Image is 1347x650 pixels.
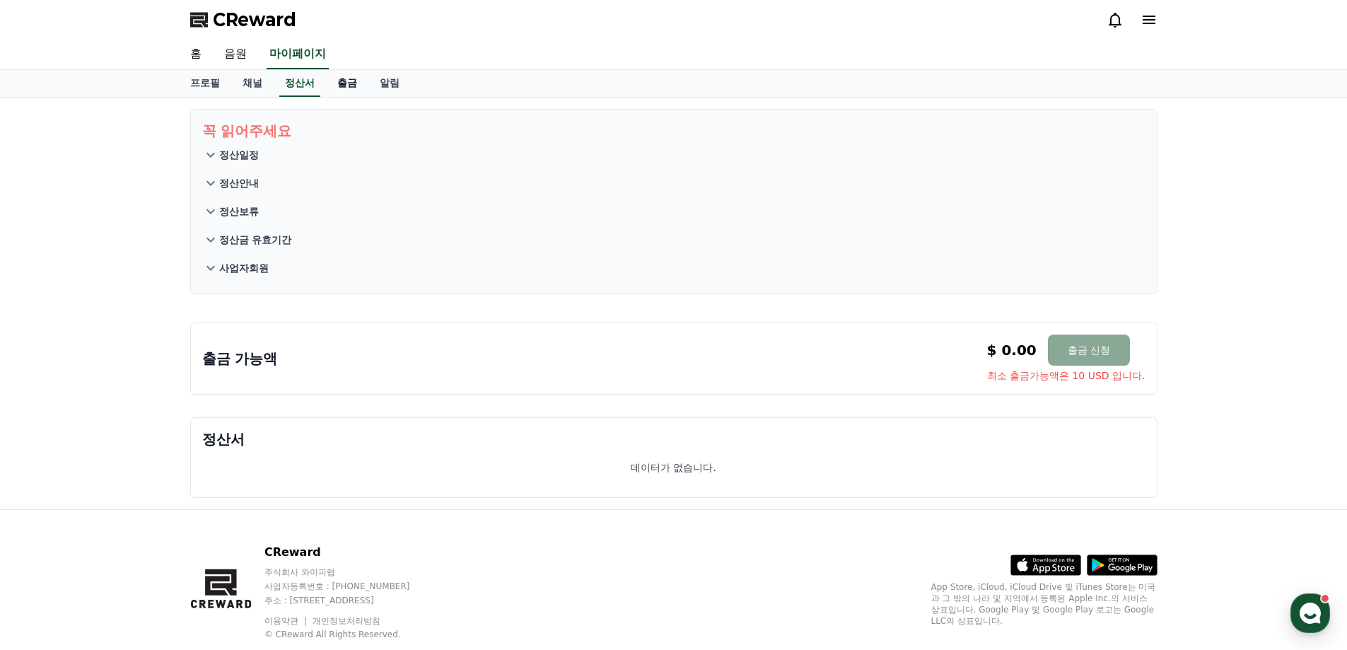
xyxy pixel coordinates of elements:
[264,544,437,561] p: CReward
[93,448,182,484] a: 대화
[129,470,146,482] span: 대화
[202,254,1145,282] button: 사업자회원
[231,70,274,97] a: 채널
[219,261,269,275] p: 사업자회원
[264,567,437,578] p: 주식회사 와이피랩
[179,70,231,97] a: 프로필
[202,141,1145,169] button: 정산일정
[218,470,235,481] span: 설정
[264,581,437,592] p: 사업자등록번호 : [PHONE_NUMBER]
[219,204,259,219] p: 정산보류
[219,233,292,247] p: 정산금 유효기간
[219,176,259,190] p: 정산안내
[987,340,1037,360] p: $ 0.00
[45,470,53,481] span: 홈
[202,226,1145,254] button: 정산금 유효기간
[326,70,368,97] a: 출금
[987,368,1145,383] span: 최소 출금가능액은 10 USD 입니다.
[213,40,258,69] a: 음원
[931,581,1158,627] p: App Store, iCloud, iCloud Drive 및 iTunes Store는 미국과 그 밖의 나라 및 지역에서 등록된 Apple Inc.의 서비스 상표입니다. Goo...
[182,448,272,484] a: 설정
[368,70,411,97] a: 알림
[179,40,213,69] a: 홈
[264,616,309,626] a: 이용약관
[267,40,329,69] a: 마이페이지
[219,148,259,162] p: 정산일정
[190,8,296,31] a: CReward
[213,8,296,31] span: CReward
[264,629,437,640] p: © CReward All Rights Reserved.
[313,616,380,626] a: 개인정보처리방침
[631,460,716,475] p: 데이터가 없습니다.
[202,197,1145,226] button: 정산보류
[202,429,1145,449] p: 정산서
[202,169,1145,197] button: 정산안내
[202,349,278,368] p: 출금 가능액
[1048,335,1130,366] button: 출금 신청
[279,70,320,97] a: 정산서
[202,121,1145,141] p: 꼭 읽어주세요
[264,595,437,606] p: 주소 : [STREET_ADDRESS]
[4,448,93,484] a: 홈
